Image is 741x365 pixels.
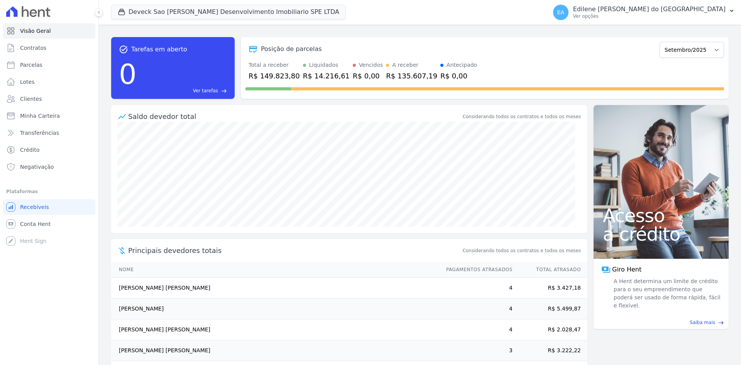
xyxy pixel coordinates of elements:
[603,225,719,243] span: a crédito
[690,319,715,326] span: Saiba mais
[3,40,95,56] a: Contratos
[513,319,587,340] td: R$ 2.028,47
[3,57,95,73] a: Parcelas
[20,27,51,35] span: Visão Geral
[249,61,300,69] div: Total a receber
[221,88,227,94] span: east
[3,108,95,124] a: Minha Carteira
[111,278,439,299] td: [PERSON_NAME] [PERSON_NAME]
[111,319,439,340] td: [PERSON_NAME] [PERSON_NAME]
[140,87,227,94] a: Ver tarefas east
[20,95,42,103] span: Clientes
[119,54,137,94] div: 0
[20,146,40,154] span: Crédito
[193,87,218,94] span: Ver tarefas
[598,319,724,326] a: Saiba mais east
[612,265,641,274] span: Giro Hent
[3,23,95,39] a: Visão Geral
[3,125,95,141] a: Transferências
[439,299,513,319] td: 4
[119,45,128,54] span: task_alt
[20,129,59,137] span: Transferências
[392,61,418,69] div: A receber
[513,340,587,361] td: R$ 3.222,22
[513,299,587,319] td: R$ 5.499,87
[111,5,346,19] button: Deveck Sao [PERSON_NAME] Desenvolvimento Imobiliario SPE LTDA
[573,5,726,13] p: Edilene [PERSON_NAME] do [GEOGRAPHIC_DATA]
[386,71,437,81] div: R$ 135.607,19
[20,163,54,171] span: Negativação
[20,220,51,228] span: Conta Hent
[128,111,461,122] div: Saldo devedor total
[20,44,46,52] span: Contratos
[447,61,477,69] div: Antecipado
[463,247,581,254] span: Considerando todos os contratos e todos os meses
[440,71,477,81] div: R$ 0,00
[513,262,587,278] th: Total Atrasado
[557,10,564,15] span: EA
[309,61,338,69] div: Liquidados
[128,245,461,256] span: Principais devedores totais
[439,278,513,299] td: 4
[303,71,350,81] div: R$ 14.216,61
[439,262,513,278] th: Pagamentos Atrasados
[249,71,300,81] div: R$ 149.823,80
[718,320,724,326] span: east
[603,206,719,225] span: Acesso
[353,71,383,81] div: R$ 0,00
[3,159,95,175] a: Negativação
[359,61,383,69] div: Vencidos
[111,299,439,319] td: [PERSON_NAME]
[6,187,92,196] div: Plataformas
[463,113,581,120] div: Considerando todos os contratos e todos os meses
[3,91,95,107] a: Clientes
[439,319,513,340] td: 4
[3,74,95,90] a: Lotes
[547,2,741,23] button: EA Edilene [PERSON_NAME] do [GEOGRAPHIC_DATA] Ver opções
[261,44,322,54] div: Posição de parcelas
[439,340,513,361] td: 3
[513,278,587,299] td: R$ 3.427,18
[111,262,439,278] th: Nome
[3,216,95,232] a: Conta Hent
[131,45,187,54] span: Tarefas em aberto
[20,78,35,86] span: Lotes
[111,340,439,361] td: [PERSON_NAME] [PERSON_NAME]
[612,277,721,310] span: A Hent determina um limite de crédito para o seu empreendimento que poderá ser usado de forma ráp...
[3,142,95,158] a: Crédito
[573,13,726,19] p: Ver opções
[20,61,42,69] span: Parcelas
[3,199,95,215] a: Recebíveis
[20,203,49,211] span: Recebíveis
[20,112,60,120] span: Minha Carteira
